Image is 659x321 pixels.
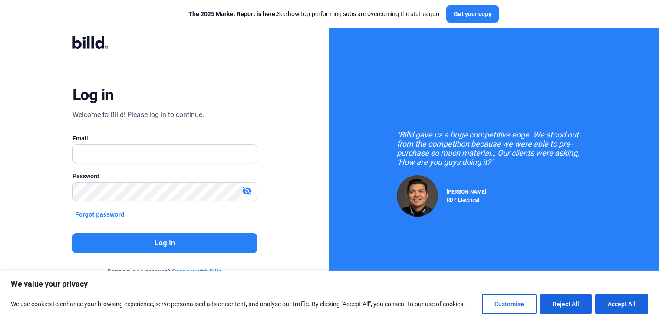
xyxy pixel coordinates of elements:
[11,299,465,309] p: We use cookies to enhance your browsing experience, serve personalised ads or content, and analys...
[72,134,257,143] div: Email
[446,5,499,23] button: Get your copy
[72,210,127,219] button: Forgot password
[595,294,648,314] button: Accept All
[188,10,277,17] span: The 2025 Market Report is here:
[242,186,252,196] mat-icon: visibility_off
[72,233,257,253] button: Log in
[482,294,537,314] button: Customise
[447,195,486,203] div: RDP Electrical
[397,130,592,167] div: "Billd gave us a huge competitive edge. We stood out from the competition because we were able to...
[72,267,257,276] div: Don't have an account?
[11,279,648,289] p: We value your privacy
[72,172,257,181] div: Password
[72,85,114,104] div: Log in
[540,294,592,314] button: Reject All
[72,110,204,120] div: Welcome to Billd! Please log in to continue.
[188,10,441,18] div: See how top-performing subs are overcoming the status quo.
[397,175,438,217] img: Raul Pacheco
[172,267,222,276] a: Connect with Billd
[447,189,486,195] span: [PERSON_NAME]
